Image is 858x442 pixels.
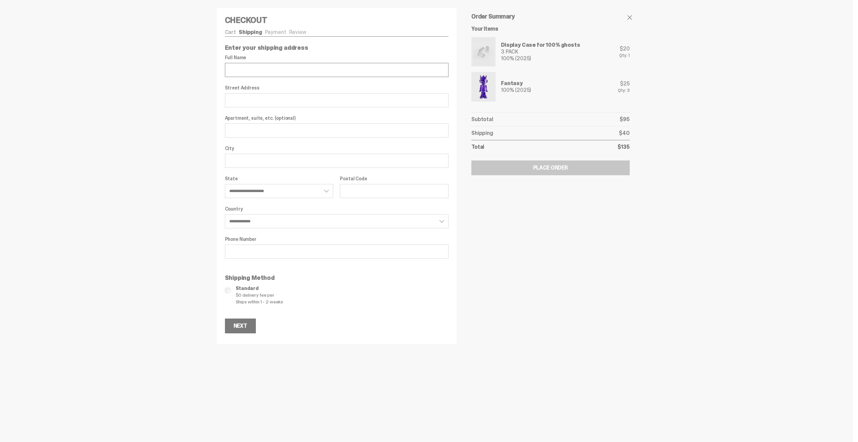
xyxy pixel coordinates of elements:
h6: Your Items [471,26,629,32]
label: City [225,146,449,151]
label: Full Name [225,55,449,60]
p: Shipping Method [225,275,449,281]
div: Next [234,323,247,329]
button: Place Order [471,160,629,175]
label: Street Address [225,85,449,90]
p: $95 [620,117,630,122]
div: $20 [619,46,629,51]
a: Shipping [239,29,262,36]
div: Qty: 3 [618,88,629,93]
img: display%20cases%203.png [473,38,494,65]
p: Subtotal [471,117,493,122]
div: $25 [618,81,629,86]
h4: Checkout [225,16,449,24]
a: Cart [225,29,236,36]
div: Place Order [533,165,568,171]
span: Ships within 1 - 2 weeks [236,298,449,305]
p: $135 [618,144,629,150]
span: $0 delivery fee per [236,292,449,298]
h5: Order Summary [471,13,629,20]
label: State [225,176,334,181]
p: Shipping [471,131,493,136]
img: Yahoo-HG---1.png [473,73,494,100]
div: 3 PACK [501,49,580,54]
label: Phone Number [225,236,449,242]
button: Next [225,319,256,333]
label: Country [225,206,449,212]
p: $40 [619,131,630,136]
p: Enter your shipping address [225,45,449,51]
div: Display Case for 100% ghosts [501,42,580,48]
span: Standard [236,285,449,292]
div: 100% (2025) [501,56,580,61]
div: 100% (2025) [501,87,531,93]
p: Total [471,144,484,150]
label: Apartment, suite, etc. (optional) [225,115,449,121]
label: Postal Code [340,176,448,181]
div: Qty: 1 [619,53,629,58]
div: Fantasy [501,81,531,86]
